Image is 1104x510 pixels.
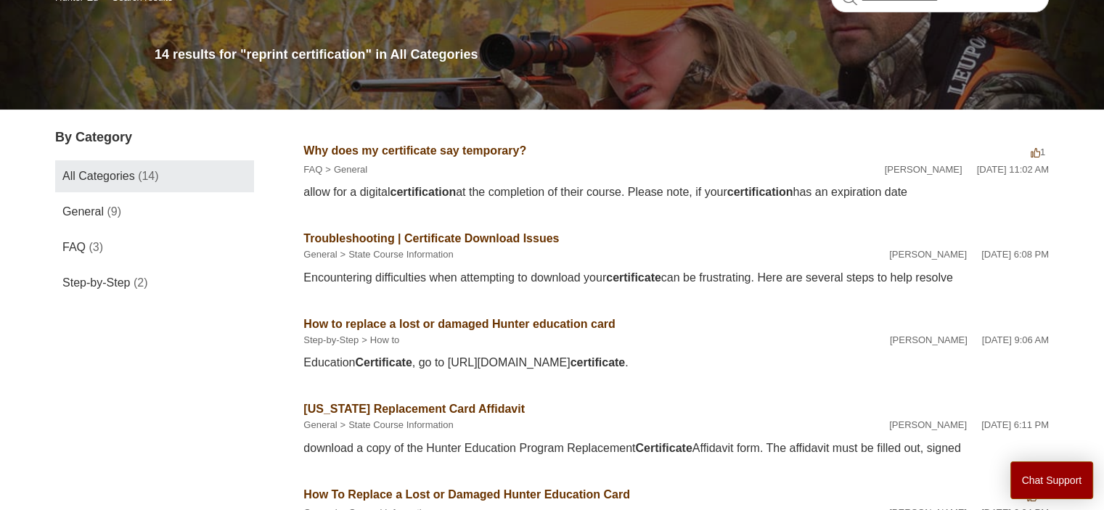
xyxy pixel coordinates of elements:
a: How to [370,334,399,345]
a: General [334,164,367,175]
li: How to [359,333,399,347]
em: certificate [606,271,661,284]
a: How to replace a lost or damaged Hunter education card [303,318,615,330]
time: 07/28/2022, 09:06 [982,334,1049,345]
em: Certificate [355,356,412,369]
a: State Course Information [348,249,454,260]
h3: By Category [55,128,254,147]
a: All Categories (14) [55,160,254,192]
li: General [322,163,367,177]
li: General [303,247,337,262]
div: Education , go to [URL][DOMAIN_NAME] . [303,354,1049,371]
span: FAQ [62,241,86,253]
a: FAQ [303,164,322,175]
a: [US_STATE] Replacement Card Affidavit [303,403,525,415]
a: State Course Information [348,419,454,430]
div: download a copy of the Hunter Education Program Replacement Affidavit form. The affidavit must be... [303,440,1049,457]
span: All Categories [62,170,135,182]
li: [PERSON_NAME] [885,163,962,177]
div: allow for a digital at the completion of their course. Please note, if your has an expiration date [303,184,1049,201]
em: certification [727,186,793,198]
li: [PERSON_NAME] [889,418,967,432]
button: Chat Support [1010,461,1094,499]
li: [PERSON_NAME] [890,333,968,347]
li: [PERSON_NAME] [889,247,967,262]
span: (3) [89,241,104,253]
time: 07/28/2022, 11:02 [976,164,1048,175]
time: 02/12/2024, 18:08 [981,249,1049,260]
em: Certificate [635,442,692,454]
li: FAQ [303,163,322,177]
span: (2) [134,276,148,289]
li: State Course Information [338,247,454,262]
span: -1 [1027,490,1045,501]
a: General (9) [55,196,254,228]
div: Encountering difficulties when attempting to download your can be frustrating. Here are several s... [303,269,1049,287]
a: Step-by-Step [303,334,359,345]
a: Why does my certificate say temporary? [303,144,526,157]
a: General [303,419,337,430]
h1: 14 results for "reprint certification" in All Categories [155,45,1049,65]
li: Step-by-Step [303,333,359,347]
span: Step-by-Step [62,276,130,289]
em: certificate [571,356,626,369]
li: State Course Information [338,418,454,432]
span: 1 [1031,147,1045,157]
a: Step-by-Step (2) [55,267,254,299]
span: General [62,205,104,218]
a: FAQ (3) [55,231,254,263]
a: General [303,249,337,260]
li: General [303,418,337,432]
a: Troubleshooting | Certificate Download Issues [303,232,559,244]
em: certification [390,186,456,198]
time: 02/12/2024, 18:11 [981,419,1049,430]
span: (14) [138,170,158,182]
span: (9) [107,205,121,218]
a: How To Replace a Lost or Damaged Hunter Education Card [303,488,630,501]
